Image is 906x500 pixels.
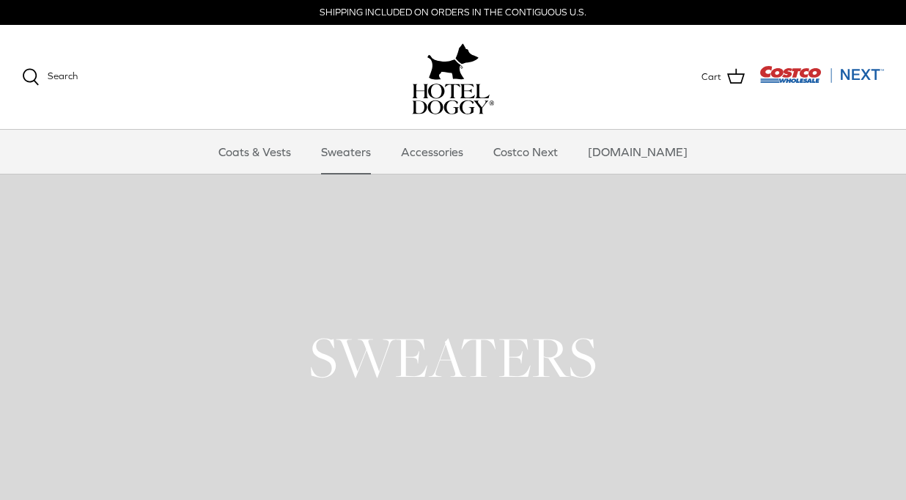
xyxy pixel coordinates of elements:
span: Cart [701,70,721,85]
a: Accessories [388,130,476,174]
img: hoteldoggy.com [427,40,479,84]
a: Sweaters [308,130,384,174]
a: Coats & Vests [205,130,304,174]
img: Costco Next [759,65,884,84]
a: Search [22,68,78,86]
h1: SWEATERS [22,321,884,393]
img: hoteldoggycom [412,84,494,114]
a: Cart [701,67,745,87]
a: Costco Next [480,130,571,174]
a: hoteldoggy.com hoteldoggycom [412,40,494,114]
a: [DOMAIN_NAME] [575,130,701,174]
a: Visit Costco Next [759,75,884,86]
span: Search [48,70,78,81]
